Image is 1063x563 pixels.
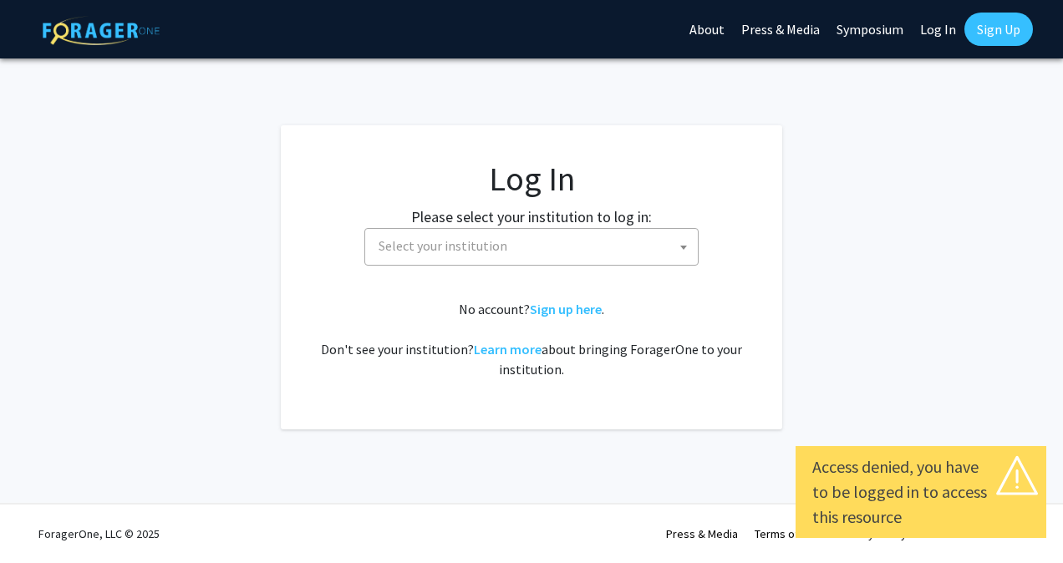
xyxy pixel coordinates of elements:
[372,229,698,263] span: Select your institution
[964,13,1033,46] a: Sign Up
[38,505,160,563] div: ForagerOne, LLC © 2025
[379,237,507,254] span: Select your institution
[666,526,738,541] a: Press & Media
[812,454,1030,530] div: Access denied, you have to be logged in to access this resource
[411,205,652,228] label: Please select your institution to log in:
[530,301,602,317] a: Sign up here
[474,341,542,358] a: Learn more about bringing ForagerOne to your institution
[314,299,749,379] div: No account? . Don't see your institution? about bringing ForagerOne to your institution.
[43,16,160,45] img: ForagerOne Logo
[314,159,749,199] h1: Log In
[364,228,699,266] span: Select your institution
[755,526,821,541] a: Terms of Use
